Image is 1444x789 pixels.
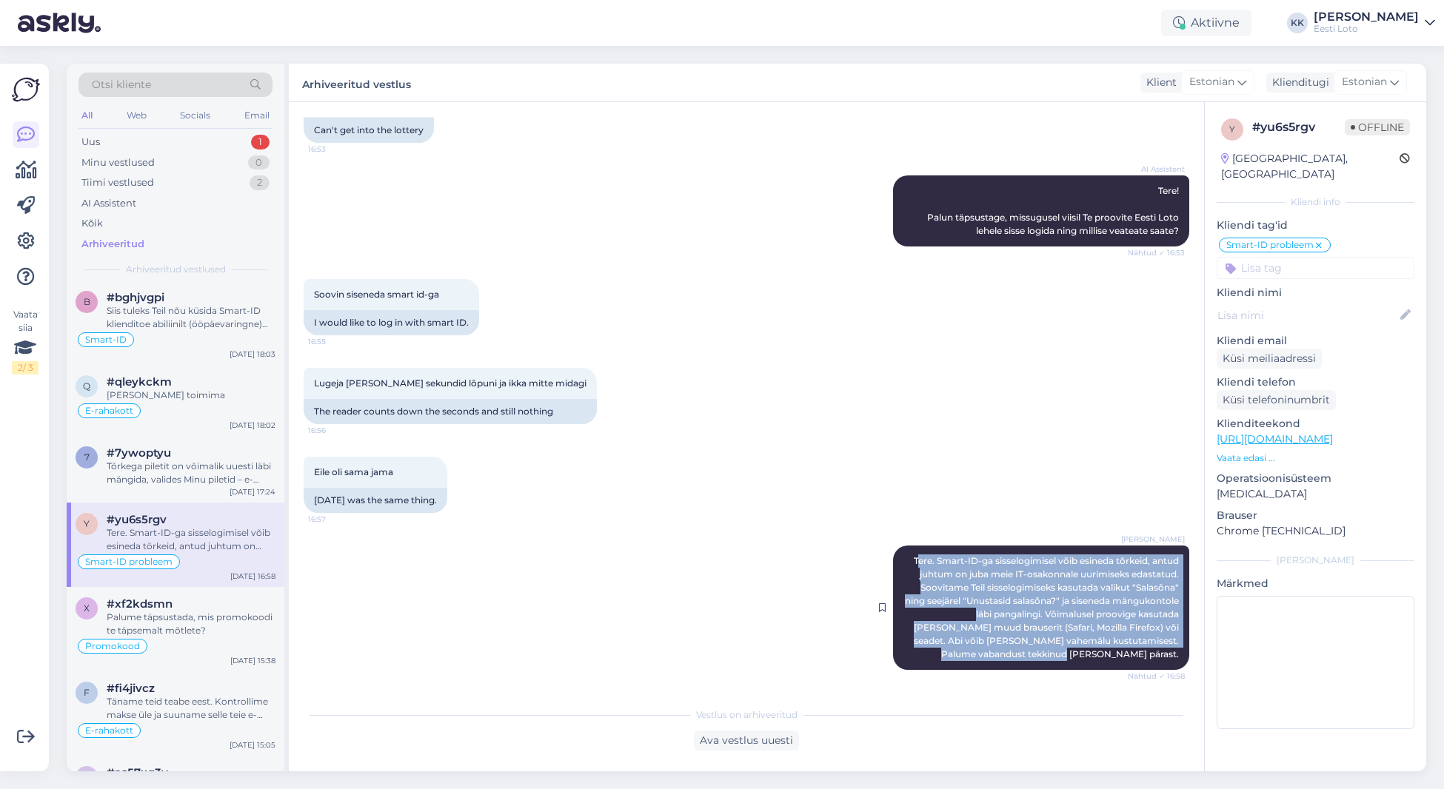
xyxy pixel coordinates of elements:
[314,466,393,477] span: Eile oli sama jama
[124,106,150,125] div: Web
[1140,75,1177,90] div: Klient
[1345,119,1410,135] span: Offline
[230,420,275,431] div: [DATE] 18:02
[81,155,155,170] div: Minu vestlused
[107,611,275,637] div: Palume täpsustada, mis promokoodi te täpsemalt mõtlete?
[1217,333,1414,349] p: Kliendi email
[314,289,439,300] span: Soovin siseneda smart id-ga
[81,196,136,211] div: AI Assistent
[230,739,275,751] div: [DATE] 15:05
[1189,74,1234,90] span: Estonian
[1221,151,1400,182] div: [GEOGRAPHIC_DATA], [GEOGRAPHIC_DATA]
[85,642,140,651] span: Promokood
[304,310,479,335] div: I would like to log in with smart ID.
[107,460,275,486] div: Tõrkega piletit on võimalik uuesti läbi mängida, valides Minu piletid – e-kiirloteriid. Kui pilet...
[107,304,275,331] div: Siis tuleks Teil nõu küsida Smart-ID klienditoe abiliinilt (ööpäevaringne) [PHONE_NUMBER], kui PI...
[1266,75,1329,90] div: Klienditugi
[1217,523,1414,539] p: Chrome [TECHNICAL_ID]
[241,106,273,125] div: Email
[81,175,154,190] div: Tiimi vestlused
[1217,471,1414,486] p: Operatsioonisüsteem
[905,555,1181,659] span: Tere. Smart-ID-ga sisselogimisel võib esineda tõrkeid, antud juhtum on juba meie IT-osakonnale uu...
[1314,23,1419,35] div: Eesti Loto
[81,216,103,231] div: Kõik
[84,518,90,529] span: y
[1128,247,1185,258] span: Nähtud ✓ 16:53
[304,399,597,424] div: The reader counts down the seconds and still nothing
[84,451,90,463] span: 7
[308,144,364,155] span: 16:53
[308,425,364,436] span: 16:56
[83,380,90,392] span: q
[107,291,164,304] span: #bghjvgpi
[251,135,270,150] div: 1
[1217,416,1414,432] p: Klienditeekond
[12,361,39,375] div: 2 / 3
[1217,486,1414,502] p: [MEDICAL_DATA]
[696,708,798,722] span: Vestlus on arhiveeritud
[1314,11,1419,23] div: [PERSON_NAME]
[1129,164,1185,175] span: AI Assistent
[107,389,275,402] div: [PERSON_NAME] toimima
[694,731,799,751] div: Ava vestlus uuesti
[84,687,90,698] span: f
[1217,218,1414,233] p: Kliendi tag'id
[78,106,96,125] div: All
[1217,451,1414,465] p: Vaata edasi ...
[107,597,173,611] span: #xf2kdsmn
[85,726,133,735] span: E-rahakott
[230,655,275,666] div: [DATE] 15:38
[1121,534,1185,545] span: [PERSON_NAME]
[1287,13,1308,33] div: KK
[1314,11,1435,35] a: [PERSON_NAME]Eesti Loto
[1229,124,1235,135] span: y
[1226,241,1314,249] span: Smart-ID probleem
[248,155,270,170] div: 0
[92,77,151,93] span: Otsi kliente
[84,296,90,307] span: b
[12,75,40,104] img: Askly Logo
[1217,195,1414,209] div: Kliendi info
[1128,671,1185,682] span: Nähtud ✓ 16:58
[85,406,133,415] span: E-rahakott
[85,335,127,344] span: Smart-ID
[308,336,364,347] span: 16:55
[81,135,100,150] div: Uus
[1217,390,1336,410] div: Küsi telefoninumbrit
[250,175,270,190] div: 2
[107,682,155,695] span: #fi4jivcz
[177,106,213,125] div: Socials
[1217,432,1333,446] a: [URL][DOMAIN_NAME]
[308,514,364,525] span: 16:57
[84,602,90,614] span: x
[85,557,173,566] span: Smart-ID probleem
[1217,307,1397,323] input: Lisa nimi
[1217,508,1414,523] p: Brauser
[12,308,39,375] div: Vaata siia
[126,263,226,276] span: Arhiveeritud vestlused
[1342,74,1387,90] span: Estonian
[1217,285,1414,301] p: Kliendi nimi
[81,237,144,252] div: Arhiveeritud
[107,513,167,526] span: #yu6s5rgv
[1217,257,1414,279] input: Lisa tag
[230,486,275,497] div: [DATE] 17:24
[1252,118,1345,136] div: # yu6s5rgv
[230,349,275,360] div: [DATE] 18:03
[107,446,171,460] span: #7ywoptyu
[1217,349,1322,369] div: Küsi meiliaadressi
[304,488,447,513] div: [DATE] was the same thing.
[107,695,275,722] div: Täname teid teabe eest. Kontrollime makse üle ja suuname selle teie e-rahakotti.
[107,766,168,779] span: #as57xq3v
[302,73,411,93] label: Arhiveeritud vestlus
[107,375,172,389] span: #qleykckm
[1217,576,1414,591] p: Märkmed
[107,526,275,553] div: Tere. Smart-ID-ga sisselogimisel võib esineda tõrkeid, antud juhtum on juba meie IT-osakonnale uu...
[1217,554,1414,567] div: [PERSON_NAME]
[1217,375,1414,390] p: Kliendi telefon
[314,377,586,389] span: Lugeja [PERSON_NAME] sekundid lõpuni ja ikka mitte midagi
[230,571,275,582] div: [DATE] 16:58
[304,118,434,143] div: Can't get into the lottery
[1161,10,1251,36] div: Aktiivne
